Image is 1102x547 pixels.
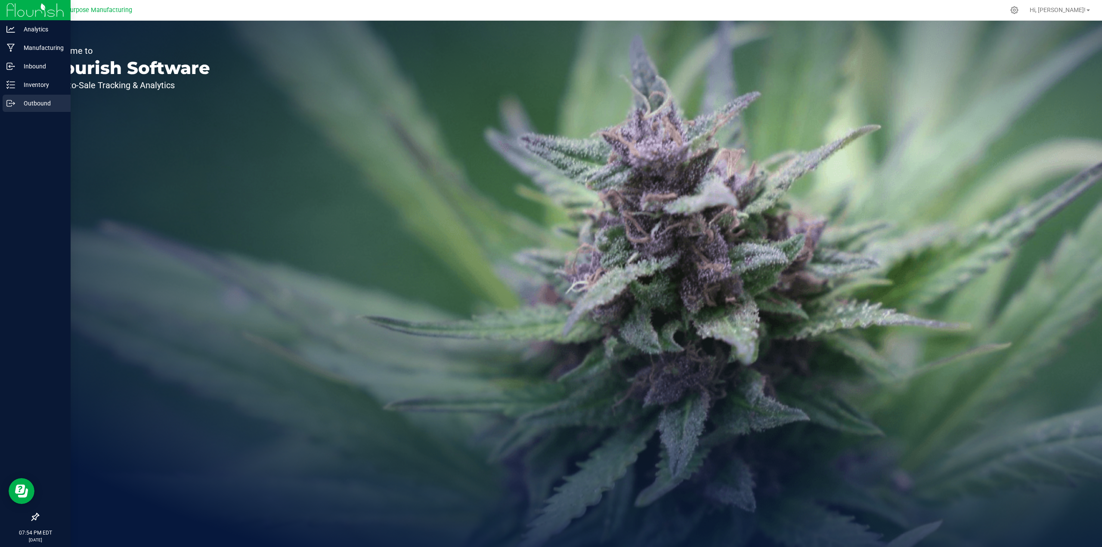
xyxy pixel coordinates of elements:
[15,24,67,34] p: Analytics
[15,43,67,53] p: Manufacturing
[46,59,210,77] p: Flourish Software
[43,6,132,14] span: Greater Purpose Manufacturing
[4,529,67,537] p: 07:54 PM EDT
[6,62,15,71] inline-svg: Inbound
[9,478,34,504] iframe: Resource center
[1009,6,1020,14] div: Manage settings
[46,46,210,55] p: Welcome to
[15,98,67,108] p: Outbound
[46,81,210,90] p: Seed-to-Sale Tracking & Analytics
[6,25,15,34] inline-svg: Analytics
[1030,6,1086,13] span: Hi, [PERSON_NAME]!
[6,80,15,89] inline-svg: Inventory
[6,99,15,108] inline-svg: Outbound
[6,43,15,52] inline-svg: Manufacturing
[15,80,67,90] p: Inventory
[15,61,67,71] p: Inbound
[4,537,67,543] p: [DATE]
